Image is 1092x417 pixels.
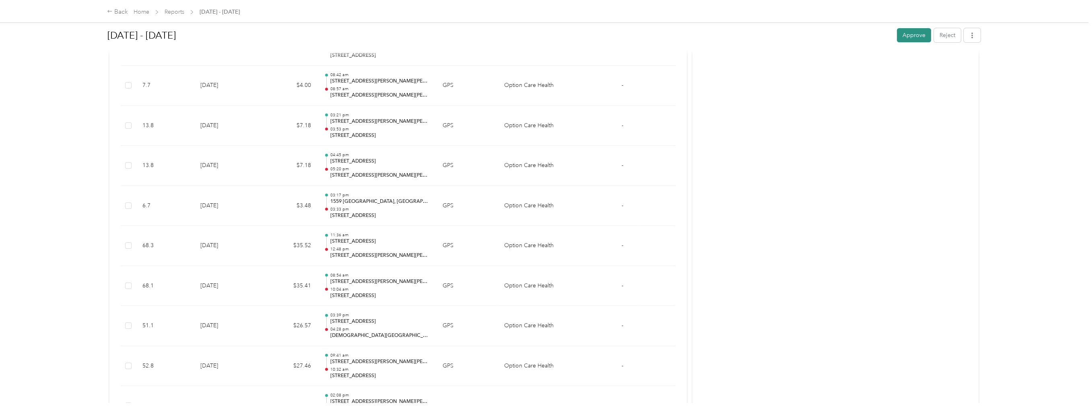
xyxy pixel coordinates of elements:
[498,106,569,146] td: Option Care Health
[436,266,497,306] td: GPS
[107,7,128,17] div: Back
[621,202,623,209] span: -
[260,226,317,266] td: $35.52
[330,278,429,285] p: [STREET_ADDRESS][PERSON_NAME][PERSON_NAME]
[330,132,429,139] p: [STREET_ADDRESS]
[621,82,623,89] span: -
[330,272,429,278] p: 08:54 am
[330,358,429,365] p: [STREET_ADDRESS][PERSON_NAME][PERSON_NAME]
[330,152,429,158] p: 04:45 pm
[330,78,429,85] p: [STREET_ADDRESS][PERSON_NAME][PERSON_NAME]
[330,118,429,125] p: [STREET_ADDRESS][PERSON_NAME][PERSON_NAME]
[621,402,623,409] span: -
[498,346,569,386] td: Option Care Health
[330,353,429,358] p: 09:41 am
[330,72,429,78] p: 08:42 am
[1047,372,1092,417] iframe: Everlance-gr Chat Button Frame
[330,86,429,92] p: 08:57 am
[330,318,429,325] p: [STREET_ADDRESS]
[330,326,429,332] p: 04:28 pm
[194,226,260,266] td: [DATE]
[260,186,317,226] td: $3.48
[134,8,149,15] a: Home
[200,8,240,16] span: [DATE] - [DATE]
[498,266,569,306] td: Option Care Health
[330,246,429,252] p: 12:48 pm
[260,346,317,386] td: $27.46
[107,26,891,45] h1: Sep 1 - 30, 2025
[136,306,194,346] td: 51.1
[194,266,260,306] td: [DATE]
[136,106,194,146] td: 13.8
[194,186,260,226] td: [DATE]
[330,192,429,198] p: 03:17 pm
[330,198,429,205] p: 1559 [GEOGRAPHIC_DATA], [GEOGRAPHIC_DATA][PERSON_NAME], [GEOGRAPHIC_DATA][PERSON_NAME], [GEOGRAPH...
[136,226,194,266] td: 68.3
[330,206,429,212] p: 03:33 pm
[330,238,429,245] p: [STREET_ADDRESS]
[330,312,429,318] p: 03:39 pm
[330,172,429,179] p: [STREET_ADDRESS][PERSON_NAME][PERSON_NAME]
[436,146,497,186] td: GPS
[194,146,260,186] td: [DATE]
[330,112,429,118] p: 03:21 pm
[330,292,429,299] p: [STREET_ADDRESS]
[498,186,569,226] td: Option Care Health
[165,8,184,15] a: Reports
[136,266,194,306] td: 68.1
[330,372,429,380] p: [STREET_ADDRESS]
[194,106,260,146] td: [DATE]
[621,362,623,369] span: -
[621,162,623,169] span: -
[330,212,429,219] p: [STREET_ADDRESS]
[621,322,623,329] span: -
[498,66,569,106] td: Option Care Health
[330,126,429,132] p: 03:53 pm
[436,226,497,266] td: GPS
[330,367,429,372] p: 10:32 am
[621,242,623,249] span: -
[621,282,623,289] span: -
[136,146,194,186] td: 13.8
[330,232,429,238] p: 11:36 am
[136,66,194,106] td: 7.7
[330,92,429,99] p: [STREET_ADDRESS][PERSON_NAME][PERSON_NAME]
[260,106,317,146] td: $7.18
[330,166,429,172] p: 05:20 pm
[136,346,194,386] td: 52.8
[194,306,260,346] td: [DATE]
[330,332,429,339] p: [DEMOGRAPHIC_DATA][GEOGRAPHIC_DATA], [GEOGRAPHIC_DATA][PERSON_NAME], [GEOGRAPHIC_DATA][PERSON_NAM...
[436,346,497,386] td: GPS
[498,306,569,346] td: Option Care Health
[498,146,569,186] td: Option Care Health
[436,306,497,346] td: GPS
[934,28,961,42] button: Reject
[330,287,429,292] p: 10:04 am
[330,252,429,259] p: [STREET_ADDRESS][PERSON_NAME][PERSON_NAME]
[194,66,260,106] td: [DATE]
[260,306,317,346] td: $26.57
[194,346,260,386] td: [DATE]
[498,226,569,266] td: Option Care Health
[436,106,497,146] td: GPS
[436,186,497,226] td: GPS
[136,186,194,226] td: 6.7
[621,122,623,129] span: -
[260,146,317,186] td: $7.18
[330,158,429,165] p: [STREET_ADDRESS]
[330,392,429,398] p: 02:08 pm
[260,66,317,106] td: $4.00
[330,398,429,405] p: [STREET_ADDRESS][PERSON_NAME][PERSON_NAME]
[897,28,931,42] button: Approve
[260,266,317,306] td: $35.41
[436,66,497,106] td: GPS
